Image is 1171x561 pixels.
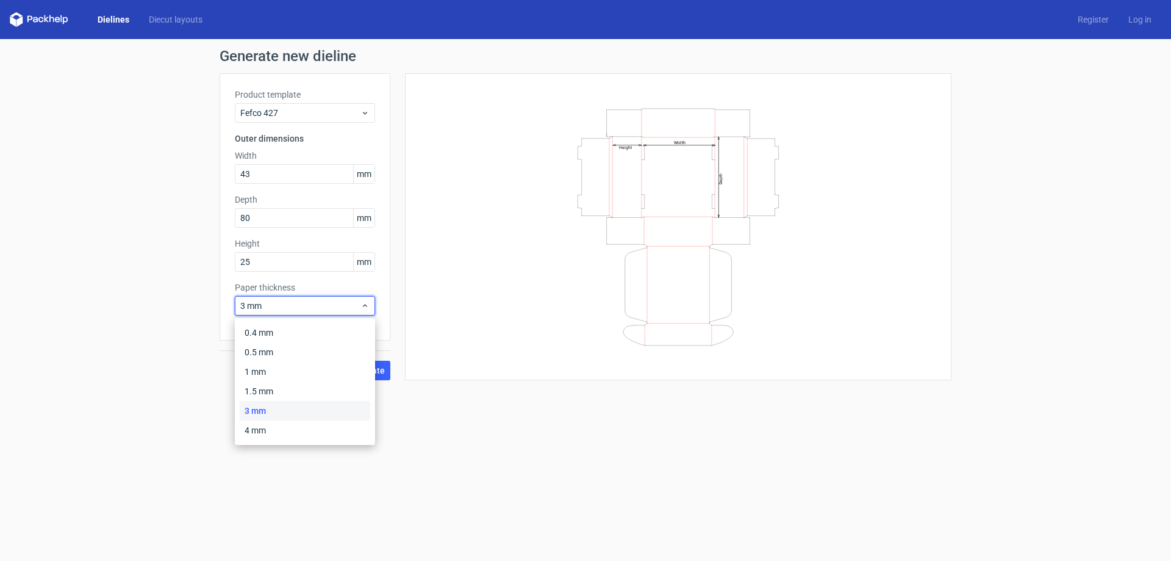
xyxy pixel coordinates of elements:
[353,253,374,271] span: mm
[240,421,370,440] div: 4 mm
[139,13,212,26] a: Diecut layouts
[235,150,375,162] label: Width
[240,362,370,382] div: 1 mm
[235,194,375,206] label: Depth
[1119,13,1161,26] a: Log in
[220,49,951,63] h1: Generate new dieline
[235,89,375,101] label: Product template
[240,300,360,312] span: 3 mm
[235,281,375,294] label: Paper thickness
[1068,13,1119,26] a: Register
[240,401,370,421] div: 3 mm
[240,323,370,342] div: 0.4 mm
[718,173,723,184] text: Depth
[240,382,370,401] div: 1.5 mm
[240,342,370,362] div: 0.5 mm
[235,237,375,250] label: Height
[240,107,360,119] span: Fefco 427
[353,165,374,183] span: mm
[88,13,139,26] a: Dielines
[353,209,374,227] span: mm
[235,132,375,145] h3: Outer dimensions
[674,139,686,145] text: Width
[619,145,632,150] text: Height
